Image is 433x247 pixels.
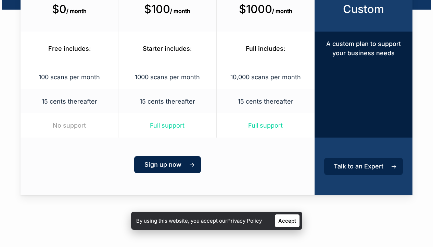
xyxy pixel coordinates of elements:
span: / month [272,8,292,14]
span: A custom plan to support your business needs [326,40,401,57]
span: / month [170,8,190,14]
span: Sign up now [144,161,181,168]
span: Starter includes: [143,45,192,52]
b: $1000 [239,2,272,16]
a: Accept [275,214,300,227]
p: 100 scans per month [28,72,111,82]
b: $100 [144,2,170,16]
a: Talk to an Expert [324,158,403,175]
a: Sign up now [134,156,201,173]
span: Full support [150,122,184,129]
span: / month [66,8,87,14]
h3: Custom [326,2,401,16]
span: No support [53,122,86,129]
span: Full support [248,122,283,129]
a: Privacy Policy [227,217,262,224]
p: 1000 scans per month [126,72,209,82]
p: By using this website, you accept our [136,216,262,225]
p: 15 cents thereafter [126,97,209,106]
b: $0 [52,2,66,16]
p: 15 cents thereafter [28,97,111,106]
p: 10,000 scans per month [224,72,307,82]
span: Talk to an Expert [334,163,383,170]
span: Full includes: [246,45,285,52]
span: Free includes: [48,45,91,52]
p: 15 cents thereafter [224,97,307,106]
